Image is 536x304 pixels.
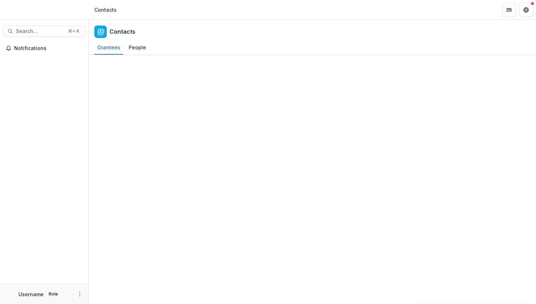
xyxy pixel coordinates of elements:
[14,45,83,51] span: Notifications
[91,5,119,15] nav: breadcrumb
[16,28,64,34] span: Search...
[94,41,123,55] a: Grantees
[94,42,123,52] div: Grantees
[67,27,81,35] div: ⌘ + K
[126,41,149,55] a: People
[76,290,84,298] button: More
[502,3,516,17] button: Partners
[94,6,117,13] div: Contacts
[519,3,533,17] button: Get Help
[3,26,85,37] button: Search...
[18,291,44,298] p: Username
[110,28,135,35] h2: Contacts
[3,43,85,54] button: Notifications
[126,42,149,52] div: People
[46,291,60,297] p: Role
